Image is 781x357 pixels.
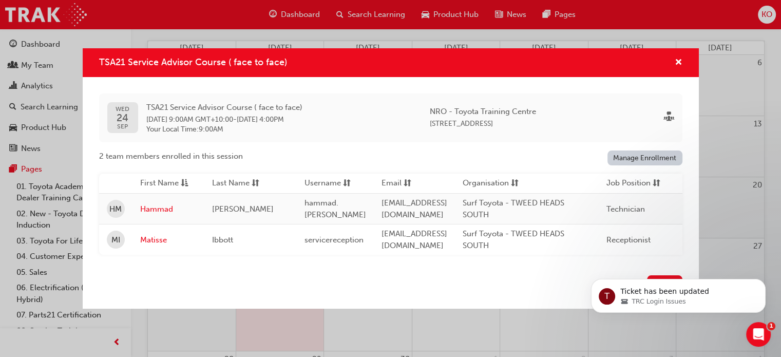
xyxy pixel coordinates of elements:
span: HM [109,203,122,215]
span: sessionType_FACE_TO_FACE-icon [664,112,674,124]
span: WED [116,106,129,112]
button: Emailsorting-icon [382,177,438,190]
span: TSA21 Service Advisor Course ( face to face) [146,102,302,114]
span: 24 Sep 2025 9:00AM GMT+10:00 [146,115,233,124]
div: Trak [46,183,61,194]
span: Messages [85,288,121,295]
span: Email [382,177,402,190]
span: [STREET_ADDRESS] [430,119,493,128]
span: Receptionist [606,235,651,245]
span: cross-icon [675,59,682,68]
span: sorting-icon [343,177,351,190]
span: 24 Sep 2025 4:00PM [237,115,284,124]
a: Hammad [140,203,197,215]
div: Recent messageProfile image for TrakOther QueryWe need more informationTrak•[DATE] [10,138,195,203]
span: Last Name [212,177,250,190]
span: sorting-icon [653,177,660,190]
div: Profile image for Trak [21,168,42,189]
img: logo [21,20,72,36]
div: - [146,102,302,134]
span: 24 [116,112,129,123]
span: [PERSON_NAME] [212,204,274,214]
span: SEP [116,123,129,130]
span: Tickets [159,288,184,295]
span: sorting-icon [511,177,519,190]
span: sorting-icon [404,177,411,190]
span: Technician [606,204,645,214]
button: Usernamesorting-icon [304,177,361,190]
p: How can we help? [21,108,185,125]
button: Messages [68,262,137,304]
span: NRO - Toyota Training Centre [430,106,536,118]
div: Send us a messageWe typically reply in a few hours [10,208,195,247]
button: cross-icon [675,57,682,69]
span: MI [111,234,120,246]
a: Manage Enrollment [607,151,682,165]
span: TSA21 Service Advisor Course ( face to face) [99,57,287,68]
button: Last Namesorting-icon [212,177,269,190]
div: TSA21 Service Advisor Course ( face to face) [83,48,699,309]
div: Recent message [21,147,184,158]
span: asc-icon [181,177,188,190]
span: 2 team members enrolled in this session [99,151,243,162]
span: Surf Toyota - TWEED HEADS SOUTH [463,198,564,219]
span: Ibbott [212,235,233,245]
span: [EMAIL_ADDRESS][DOMAIN_NAME] [382,229,447,250]
span: Surf Toyota - TWEED HEADS SOUTH [463,229,564,250]
span: Home [23,288,46,295]
span: Your Local Time : 9:00AM [146,125,302,134]
button: First Nameasc-icon [140,177,197,190]
button: Job Positionsorting-icon [606,177,663,190]
div: Close [177,16,195,35]
div: We typically reply in a few hours [21,228,172,238]
span: [EMAIL_ADDRESS][DOMAIN_NAME] [382,198,447,219]
p: Hi [PERSON_NAME] 👋 [21,73,185,108]
iframe: Intercom live chat [746,322,771,347]
div: Profile image for TrakOther QueryWe need more informationTrak•[DATE] [11,154,195,202]
span: sorting-icon [252,177,259,190]
span: Username [304,177,341,190]
button: Tickets [137,262,205,304]
span: We need more information [46,174,142,182]
span: First Name [140,177,179,190]
span: 1 [767,322,775,330]
span: Job Position [606,177,651,190]
div: Profile image for Trak [140,16,160,37]
button: Organisationsorting-icon [463,177,519,190]
iframe: Intercom notifications message [576,257,781,329]
span: Organisation [463,177,509,190]
span: servicereception [304,235,364,245]
div: • [DATE] [63,183,91,194]
span: hammad.[PERSON_NAME] [304,198,366,219]
div: Send us a message [21,217,172,228]
span: Other Query [56,162,101,173]
a: Matisse [140,234,197,246]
